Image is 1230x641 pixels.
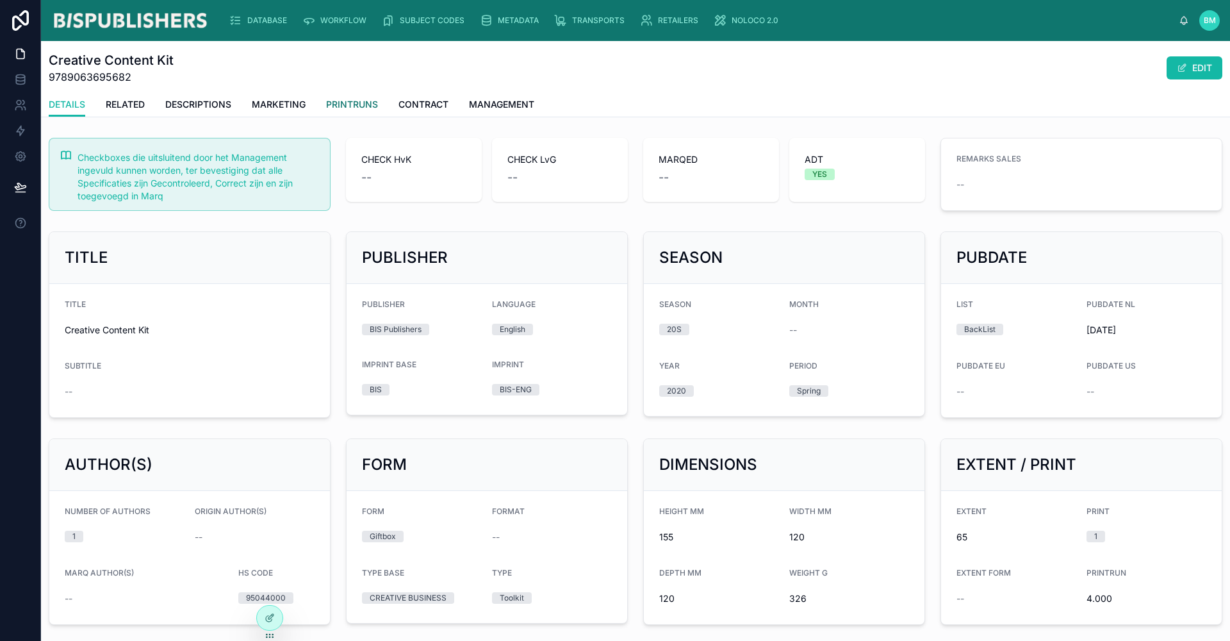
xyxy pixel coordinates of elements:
div: scrollable content [219,6,1179,35]
span: 120 [789,531,909,544]
a: NOLOCO 2.0 [710,9,787,32]
span: ADT [805,153,910,166]
span: PUBDATE US [1086,361,1136,370]
span: LIST [956,299,973,309]
a: MARKETING [252,93,306,119]
div: 95044000 [246,592,286,604]
button: EDIT [1167,56,1222,79]
span: TYPE BASE [362,568,404,578]
a: TRANSPORTS [550,9,634,32]
div: BackList [964,324,996,335]
span: PERIOD [789,361,817,370]
span: EXTENT FORM [956,568,1011,578]
a: CONTRACT [398,93,448,119]
span: PUBDATE EU [956,361,1005,370]
span: DESCRIPTIONS [165,98,231,111]
span: MARQED [659,153,764,166]
span: RELATED [106,98,145,111]
span: SUBTITLE [65,361,101,370]
span: 4.000 [1086,592,1206,605]
span: CONTRACT [398,98,448,111]
span: [DATE] [1086,324,1206,337]
span: -- [659,169,669,187]
h2: AUTHOR(S) [65,454,152,475]
span: MARKETING [252,98,306,111]
h2: DIMENSIONS [659,454,757,475]
span: 326 [789,592,909,605]
span: -- [65,592,72,605]
div: 20S [667,324,682,335]
span: NOLOCO 2.0 [732,15,778,26]
span: WORKFLOW [320,15,366,26]
a: PRINTRUNS [326,93,378,119]
span: PRINTRUN [1086,568,1126,578]
a: RELATED [106,93,145,119]
span: LANGUAGE [492,299,536,309]
span: 120 [659,592,779,605]
h1: Creative Content Kit [49,51,174,69]
div: CREATIVE BUSINESS [370,592,447,604]
h2: FORM [362,454,407,475]
span: -- [65,385,72,398]
span: DATABASE [247,15,287,26]
span: PUBLISHER [362,299,405,309]
div: Spring [797,385,821,397]
span: -- [956,385,964,398]
span: 9789063695682 [49,69,174,85]
h2: PUBLISHER [362,247,448,268]
span: CHECK LvG [507,153,612,166]
span: -- [1086,385,1094,398]
span: -- [789,324,797,337]
h2: TITLE [65,247,108,268]
span: PRINTRUNS [326,98,378,111]
a: DATABASE [225,9,296,32]
a: WORKFLOW [299,9,375,32]
span: PRINT [1086,506,1110,516]
a: SUBJECT CODES [378,9,473,32]
span: TRANSPORTS [572,15,625,26]
a: MANAGEMENT [469,93,534,119]
span: MARQ AUTHOR(S) [65,568,134,578]
div: 1 [72,531,76,542]
div: Checkboxes die uitsluitend door het Management ingevuld kunnen worden, ter bevestiging dat alle S... [78,151,320,203]
div: 2020 [667,385,686,397]
span: TYPE [492,568,512,578]
div: Giftbox [370,531,396,542]
span: CHECK HvK [361,153,466,166]
span: METADATA [498,15,539,26]
div: English [500,324,525,335]
span: WEIGHT G [789,568,828,578]
span: BM [1204,15,1216,26]
span: -- [956,592,964,605]
span: WIDTH MM [789,506,832,516]
h2: PUBDATE [956,247,1027,268]
span: 65 [956,531,1076,544]
div: 1 [1094,531,1097,542]
span: YEAR [659,361,680,370]
span: RETAILERS [658,15,698,26]
span: 155 [659,531,779,544]
h2: EXTENT / PRINT [956,454,1076,475]
span: NUMBER OF AUTHORS [65,506,151,516]
span: SEASON [659,299,691,309]
span: IMPRINT [492,360,524,369]
span: -- [361,169,372,187]
span: MANAGEMENT [469,98,534,111]
div: Toolkit [500,592,524,604]
span: MONTH [789,299,819,309]
div: BIS [370,384,382,395]
h2: SEASON [659,247,723,268]
span: FORMAT [492,506,525,516]
div: BIS Publishers [370,324,422,335]
span: REMARKS SALES [956,154,1021,163]
span: HS CODE [238,568,273,578]
a: DESCRIPTIONS [165,93,231,119]
span: IMPRINT BASE [362,360,416,369]
a: RETAILERS [636,9,707,32]
span: DETAILS [49,98,85,111]
span: SUBJECT CODES [400,15,464,26]
span: PUBDATE NL [1086,299,1135,309]
img: App logo [51,10,209,31]
span: TITLE [65,299,86,309]
div: BIS-ENG [500,384,532,395]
